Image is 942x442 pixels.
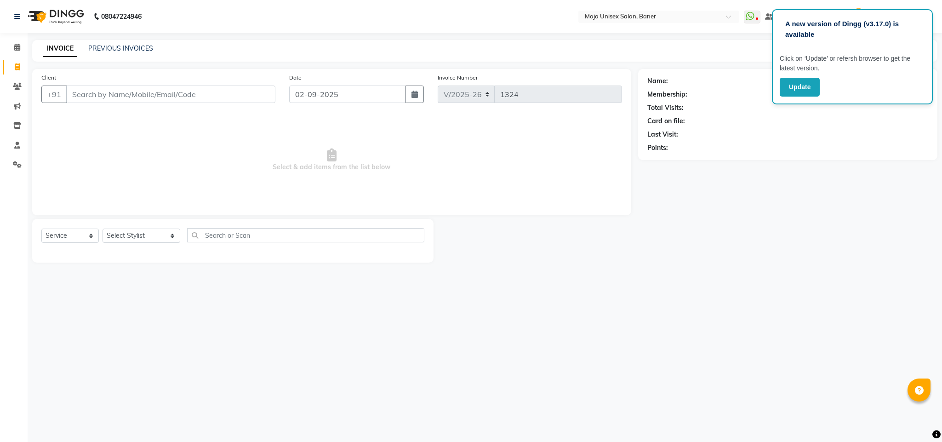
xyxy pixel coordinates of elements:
p: A new version of Dingg (v3.17.0) is available [785,19,919,40]
div: Card on file: [647,116,685,126]
img: Sunita Netke [851,8,867,24]
a: PREVIOUS INVOICES [88,44,153,52]
div: Total Visits: [647,103,684,113]
span: Select & add items from the list below [41,114,622,206]
img: logo [23,4,86,29]
p: Click on ‘Update’ or refersh browser to get the latest version. [780,54,925,73]
button: Update [780,78,820,97]
input: Search by Name/Mobile/Email/Code [66,86,275,103]
button: +91 [41,86,67,103]
a: INVOICE [43,40,77,57]
input: Search or Scan [187,228,424,242]
div: Membership: [647,90,687,99]
label: Date [289,74,302,82]
div: Last Visit: [647,130,678,139]
b: 08047224946 [101,4,142,29]
div: Name: [647,76,668,86]
div: Points: [647,143,668,153]
label: Invoice Number [438,74,478,82]
label: Client [41,74,56,82]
